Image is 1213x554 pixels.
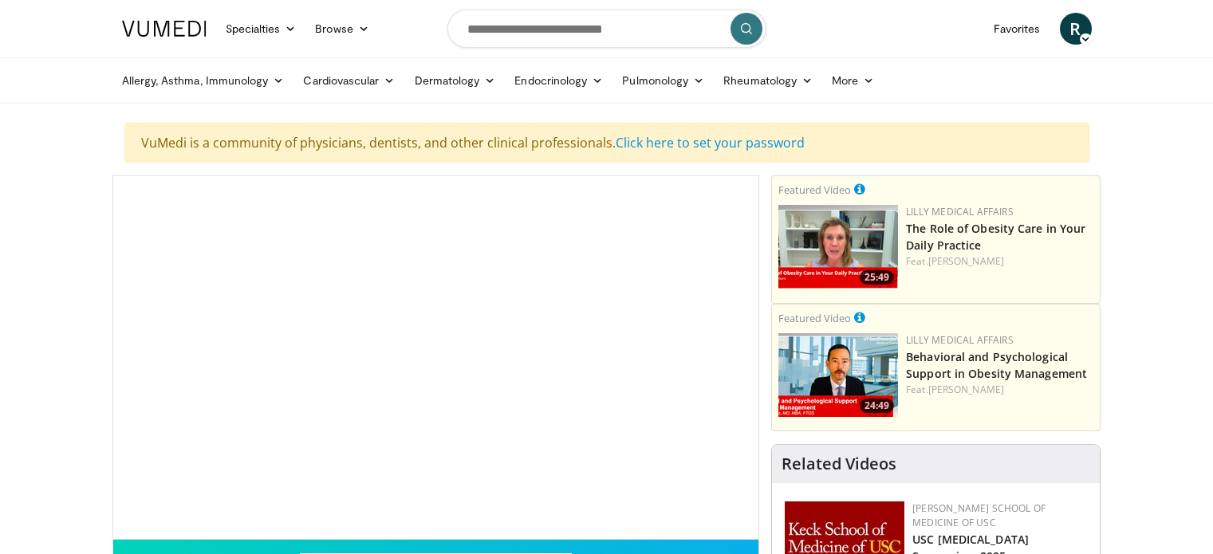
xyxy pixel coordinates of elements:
a: 25:49 [778,205,898,289]
small: Featured Video [778,183,851,197]
h4: Related Videos [782,454,896,473]
a: Behavioral and Psychological Support in Obesity Management [906,349,1087,381]
img: e1208b6b-349f-4914-9dd7-f97803bdbf1d.png.150x105_q85_crop-smart_upscale.png [778,205,898,289]
a: [PERSON_NAME] School of Medicine of USC [912,501,1046,529]
a: Rheumatology [714,65,822,96]
a: Dermatology [405,65,506,96]
a: [PERSON_NAME] [928,383,1004,396]
a: R [1060,13,1092,45]
a: More [822,65,884,96]
a: Pulmonology [612,65,714,96]
a: 24:49 [778,333,898,417]
img: ba3304f6-7838-4e41-9c0f-2e31ebde6754.png.150x105_q85_crop-smart_upscale.png [778,333,898,417]
span: 25:49 [860,270,894,285]
a: [PERSON_NAME] [928,254,1004,268]
a: The Role of Obesity Care in Your Daily Practice [906,221,1085,253]
input: Search topics, interventions [447,10,766,48]
a: Click here to set your password [616,134,805,151]
div: Feat. [906,254,1093,269]
a: Allergy, Asthma, Immunology [112,65,294,96]
div: Feat. [906,383,1093,397]
a: Lilly Medical Affairs [906,333,1014,347]
div: VuMedi is a community of physicians, dentists, and other clinical professionals. [124,123,1089,163]
span: 24:49 [860,399,894,413]
a: Lilly Medical Affairs [906,205,1014,218]
a: Browse [305,13,379,45]
a: Cardiovascular [293,65,404,96]
a: Favorites [984,13,1050,45]
small: Featured Video [778,311,851,325]
img: VuMedi Logo [122,21,207,37]
a: Specialties [216,13,306,45]
a: Endocrinology [505,65,612,96]
video-js: Video Player [113,176,759,540]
